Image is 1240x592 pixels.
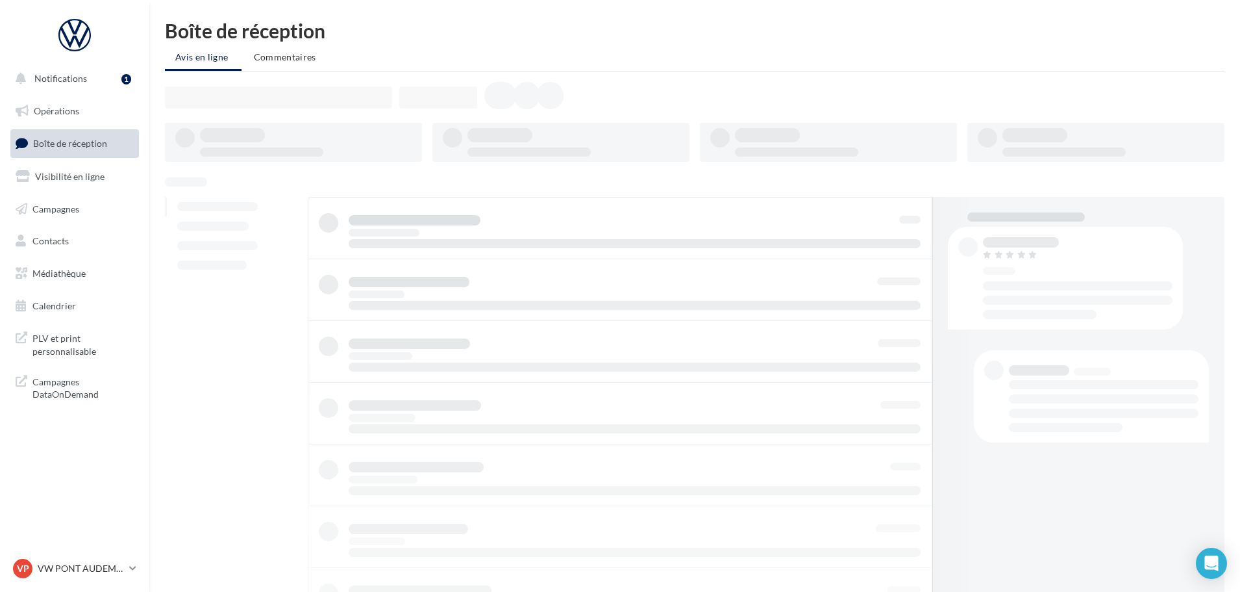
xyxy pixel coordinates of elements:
span: PLV et print personnalisable [32,329,134,357]
a: Campagnes DataOnDemand [8,368,142,406]
button: Notifications 1 [8,65,136,92]
span: VP [17,562,29,575]
a: VP VW PONT AUDEMER [10,556,139,581]
div: Open Intercom Messenger [1196,548,1227,579]
span: Calendrier [32,300,76,311]
span: Médiathèque [32,268,86,279]
span: Contacts [32,235,69,246]
a: Opérations [8,97,142,125]
a: Boîte de réception [8,129,142,157]
span: Notifications [34,73,87,84]
span: Visibilité en ligne [35,171,105,182]
span: Opérations [34,105,79,116]
a: Campagnes [8,196,142,223]
a: Calendrier [8,292,142,320]
div: 1 [121,74,131,84]
span: Commentaires [254,51,316,62]
span: Boîte de réception [33,138,107,149]
a: Visibilité en ligne [8,163,142,190]
span: Campagnes DataOnDemand [32,373,134,401]
p: VW PONT AUDEMER [38,562,124,575]
a: PLV et print personnalisable [8,324,142,363]
div: Boîte de réception [165,21,1224,40]
span: Campagnes [32,203,79,214]
a: Contacts [8,227,142,255]
a: Médiathèque [8,260,142,287]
